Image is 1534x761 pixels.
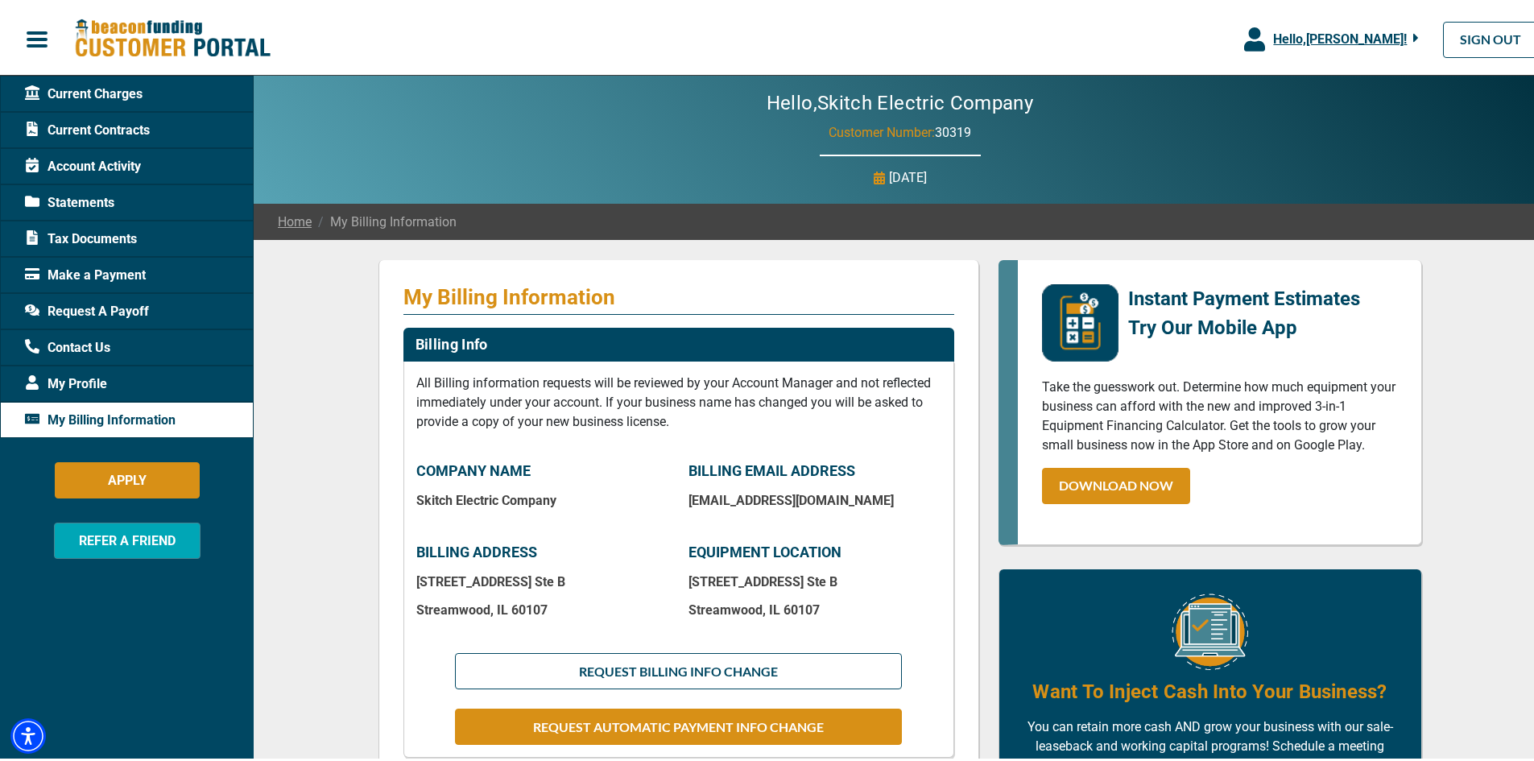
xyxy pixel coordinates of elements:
button: APPLY [55,459,200,495]
span: Contact Us [25,335,110,354]
p: [STREET_ADDRESS] Ste B [416,571,669,586]
h2: Hello, Skitch Electric Company [718,89,1081,112]
h2: Billing Info [416,333,488,350]
p: [DATE] [889,165,927,184]
span: My Billing Information [312,209,457,229]
a: Home [278,209,312,229]
span: Current Contracts [25,118,150,137]
p: BILLING ADDRESS [416,540,669,558]
p: Skitch Electric Company [416,490,669,505]
p: Streamwood , IL 60107 [416,599,669,614]
span: My Billing Information [25,407,176,427]
p: Streamwood , IL 60107 [688,599,941,614]
h4: Want To Inject Cash Into Your Business? [1032,675,1387,702]
p: EQUIPMENT LOCATION [688,540,941,558]
span: My Profile [25,371,107,391]
button: REQUEST BILLING INFO CHANGE [455,650,901,686]
p: My Billing Information [403,281,954,307]
img: Beacon Funding Customer Portal Logo [74,15,271,56]
span: Current Charges [25,81,143,101]
p: Take the guesswork out. Determine how much equipment your business can afford with the new and im... [1042,374,1397,452]
span: Hello, [PERSON_NAME] ! [1273,28,1407,43]
span: Customer Number: [829,122,935,137]
img: Equipment Financing Online Image [1172,590,1248,667]
button: REQUEST AUTOMATIC PAYMENT INFO CHANGE [455,705,901,742]
span: Make a Payment [25,263,146,282]
span: Request A Payoff [25,299,149,318]
span: Statements [25,190,114,209]
p: Instant Payment Estimates [1128,281,1360,310]
p: All Billing information requests will be reviewed by your Account Manager and not reflected immed... [416,370,941,428]
p: [STREET_ADDRESS] Ste B [688,571,941,586]
span: Tax Documents [25,226,137,246]
p: BILLING EMAIL ADDRESS [688,459,941,477]
button: REFER A FRIEND [54,519,201,556]
span: 30319 [935,122,971,137]
p: [EMAIL_ADDRESS][DOMAIN_NAME] [688,490,941,505]
p: COMPANY NAME [416,459,669,477]
p: Try Our Mobile App [1128,310,1360,339]
div: Accessibility Menu [10,715,46,751]
a: DOWNLOAD NOW [1042,465,1190,501]
img: mobile-app-logo.png [1042,281,1118,358]
span: Account Activity [25,154,141,173]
